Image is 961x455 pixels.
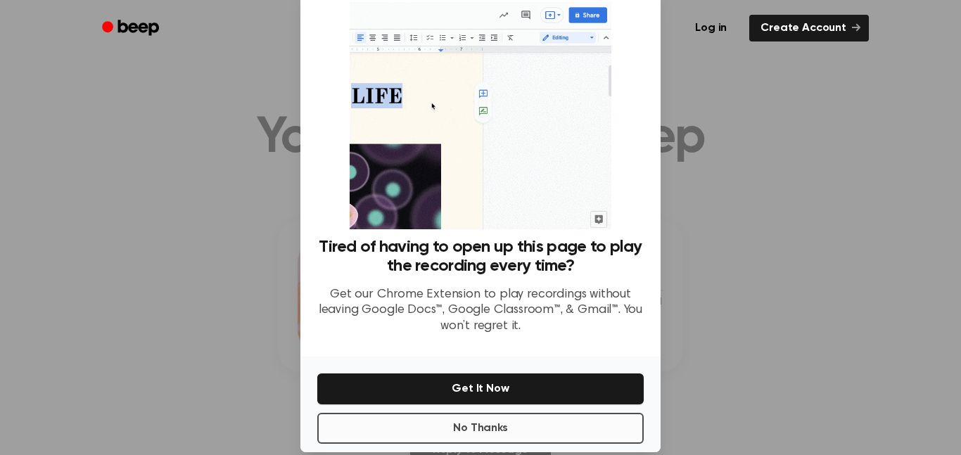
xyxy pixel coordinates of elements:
a: Log in [681,12,741,44]
button: Get It Now [317,373,644,404]
h3: Tired of having to open up this page to play the recording every time? [317,238,644,276]
img: Beep extension in action [350,2,611,229]
button: No Thanks [317,413,644,444]
a: Create Account [749,15,869,41]
a: Beep [92,15,172,42]
p: Get our Chrome Extension to play recordings without leaving Google Docs™, Google Classroom™, & Gm... [317,287,644,335]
